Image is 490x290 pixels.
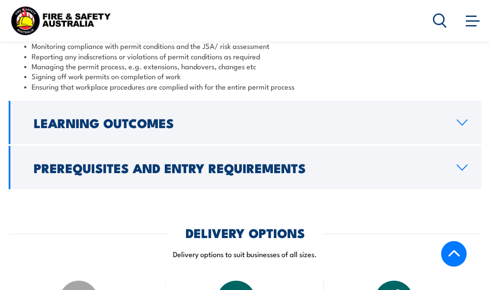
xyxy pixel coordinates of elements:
[24,71,466,81] li: Signing off work permits on completion of work
[24,61,466,71] li: Managing the permit process, e.g. extensions, handovers, changes etc
[24,81,466,91] li: Ensuring that workplace procedures are complied with for the entire permit process
[34,162,443,173] h2: Prerequisites and Entry Requirements
[9,101,481,144] a: Learning Outcomes
[9,249,481,259] p: Delivery options to suit businesses of all sizes.
[9,146,481,189] a: Prerequisites and Entry Requirements
[24,41,466,51] li: Monitoring compliance with permit conditions and the JSA/ risk assessment
[34,117,443,128] h2: Learning Outcomes
[186,227,305,238] h2: DELIVERY OPTIONS
[24,51,466,61] li: Reporting any indiscretions or violations of permit conditions as required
